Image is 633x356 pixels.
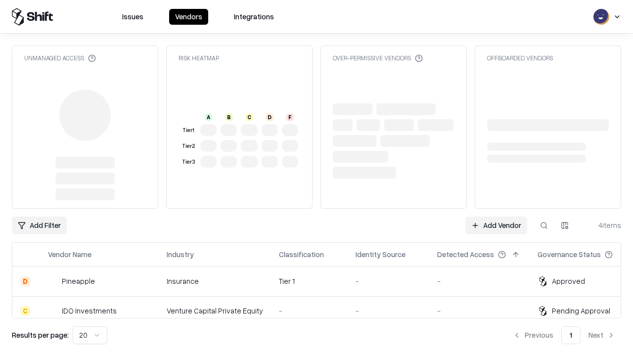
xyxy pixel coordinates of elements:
button: 1 [561,326,581,344]
p: Results per page: [12,330,69,340]
div: Venture Capital Private Equity [167,306,263,316]
div: - [279,306,340,316]
div: F [286,113,294,121]
button: Integrations [228,9,280,25]
img: IDO Investments [48,306,58,316]
div: Over-Permissive Vendors [333,54,423,62]
div: Insurance [167,276,263,286]
div: - [356,306,421,316]
div: Tier 2 [181,142,196,150]
nav: pagination [507,326,621,344]
div: Governance Status [538,249,601,260]
div: IDO Investments [62,306,117,316]
div: Tier 1 [181,126,196,134]
div: A [205,113,213,121]
div: Vendor Name [48,249,91,260]
div: Approved [552,276,585,286]
div: Offboarded Vendors [487,54,553,62]
div: C [20,306,30,316]
div: B [225,113,233,121]
button: Add Filter [12,217,67,234]
div: - [437,276,522,286]
div: Industry [167,249,194,260]
div: - [437,306,522,316]
div: Identity Source [356,249,406,260]
div: - [356,276,421,286]
img: Pineapple [48,276,58,286]
div: C [245,113,253,121]
div: Detected Access [437,249,494,260]
a: Add Vendor [465,217,527,234]
div: Classification [279,249,324,260]
div: 4 items [582,220,621,230]
div: Unmanaged Access [24,54,96,62]
div: Risk Heatmap [179,54,219,62]
button: Issues [116,9,149,25]
div: D [20,276,30,286]
div: Tier 1 [279,276,340,286]
div: Pineapple [62,276,95,286]
div: Pending Approval [552,306,610,316]
div: Tier 3 [181,158,196,166]
div: D [266,113,273,121]
button: Vendors [169,9,208,25]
